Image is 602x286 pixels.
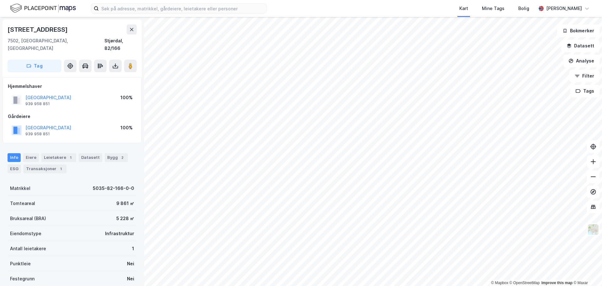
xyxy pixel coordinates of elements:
div: Tomteareal [10,200,35,207]
button: Tags [570,85,599,97]
div: Stjørdal, 82/166 [104,37,137,52]
div: Bruksareal (BRA) [10,215,46,222]
div: Kontrollprogram for chat [571,256,602,286]
iframe: Chat Widget [571,256,602,286]
div: Transaksjoner [24,165,66,173]
button: Filter [569,70,599,82]
div: Mine Tags [482,5,504,12]
div: 939 958 851 [25,132,50,137]
a: Mapbox [491,281,508,285]
div: [PERSON_NAME] [546,5,582,12]
button: Datasett [561,40,599,52]
div: Matrikkel [10,185,30,192]
div: Punktleie [10,260,31,267]
div: Festegrunn [10,275,34,283]
div: [STREET_ADDRESS] [8,24,69,35]
a: Improve this map [541,281,573,285]
button: Bokmerker [557,24,599,37]
div: Bygg [105,153,128,162]
div: 5 228 ㎡ [116,215,134,222]
div: Eiendomstype [10,230,41,237]
div: Gårdeiere [8,113,136,120]
div: Datasett [79,153,102,162]
div: Kart [459,5,468,12]
button: Tag [8,60,61,72]
div: 7502, [GEOGRAPHIC_DATA], [GEOGRAPHIC_DATA] [8,37,104,52]
div: Nei [127,275,134,283]
img: Z [587,224,599,235]
div: Info [8,153,21,162]
div: 100% [120,94,133,101]
div: 100% [120,124,133,132]
div: Antall leietakere [10,245,46,252]
div: 1 [58,166,64,172]
div: 939 958 851 [25,101,50,106]
div: Hjemmelshaver [8,83,136,90]
div: Infrastruktur [105,230,134,237]
a: OpenStreetMap [510,281,540,285]
div: 2 [119,154,125,161]
div: 9 861 ㎡ [116,200,134,207]
div: 1 [132,245,134,252]
div: Leietakere [41,153,76,162]
button: Analyse [563,55,599,67]
div: Bolig [518,5,529,12]
div: 1 [67,154,74,161]
img: logo.f888ab2527a4732fd821a326f86c7f29.svg [10,3,76,14]
input: Søk på adresse, matrikkel, gårdeiere, leietakere eller personer [99,4,266,13]
div: 5035-82-166-0-0 [93,185,134,192]
div: ESG [8,165,21,173]
div: Nei [127,260,134,267]
div: Eiere [23,153,39,162]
